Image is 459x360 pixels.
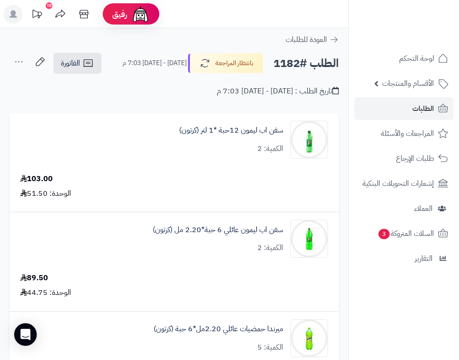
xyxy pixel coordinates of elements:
span: 3 [378,229,390,239]
a: التقارير [354,247,453,270]
span: الفاتورة [61,58,80,69]
a: العودة للطلبات [286,34,339,45]
div: 89.50 [20,273,48,284]
a: إشعارات التحويلات البنكية [354,172,453,195]
span: العودة للطلبات [286,34,327,45]
a: الفاتورة [53,53,101,74]
button: بانتظار المراجعة [188,53,263,73]
div: الوحدة: 51.50 [20,188,71,199]
a: سفن اب ليمون 12حبة *1 لتر (كرتون) [179,125,283,136]
small: [DATE] - [DATE] 7:03 م [123,59,187,68]
a: تحديثات المنصة [25,5,49,26]
a: طلبات الإرجاع [354,147,453,170]
div: الكمية: 2 [257,243,283,253]
div: الكمية: 5 [257,342,283,353]
a: لوحة التحكم [354,47,453,70]
a: السلات المتروكة3 [354,222,453,245]
img: 1747540828-789ab214-413e-4ccd-b32f-1699f0bc-90x90.jpg [291,121,328,159]
a: سفن اب ليمون عائلي 6 حبة*2.20 مل (كرتون) [153,225,283,235]
span: الأقسام والمنتجات [382,77,434,90]
span: رفيق [112,8,127,20]
img: 1747544486-c60db756-6ee7-44b0-a7d4-ec449800-90x90.jpg [291,319,328,357]
span: لوحة التحكم [399,52,434,65]
span: الطلبات [412,102,434,115]
a: العملاء [354,197,453,220]
div: 10 [46,2,52,9]
a: الطلبات [354,97,453,120]
h2: الطلب #1182 [273,54,339,73]
span: التقارير [415,252,433,265]
a: المراجعات والأسئلة [354,122,453,145]
div: Open Intercom Messenger [14,323,37,346]
span: العملاء [414,202,433,215]
img: ai-face.png [131,5,150,24]
span: المراجعات والأسئلة [381,127,434,140]
div: تاريخ الطلب : [DATE] - [DATE] 7:03 م [217,86,339,97]
img: 1747541306-e6e5e2d5-9b67-463e-b81b-59a02ee4-90x90.jpg [291,220,328,258]
div: الكمية: 2 [257,143,283,154]
span: طلبات الإرجاع [396,152,434,165]
span: السلات المتروكة [377,227,434,240]
div: الوحدة: 44.75 [20,287,71,298]
span: إشعارات التحويلات البنكية [362,177,434,190]
div: 103.00 [20,174,53,184]
a: ميرندا حمضيات عائلي 2.20مل*6 حبة (كرتون) [154,324,283,335]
